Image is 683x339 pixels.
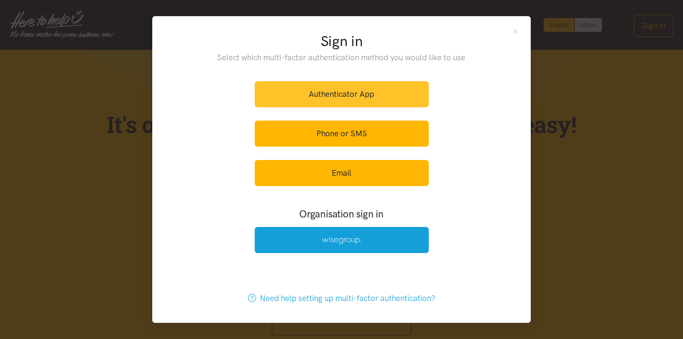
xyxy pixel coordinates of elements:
p: Select which multi-factor authentication method you would like to use [198,51,485,64]
a: Email [255,160,429,186]
button: Close [511,28,519,36]
a: Phone or SMS [255,121,429,147]
img: Wise Group [322,236,361,245]
h3: Organisation sign in [229,207,454,221]
a: Need help setting up multi-factor authentication? [238,285,445,311]
a: Authenticator App [255,81,429,107]
h2: Sign in [198,31,485,51]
